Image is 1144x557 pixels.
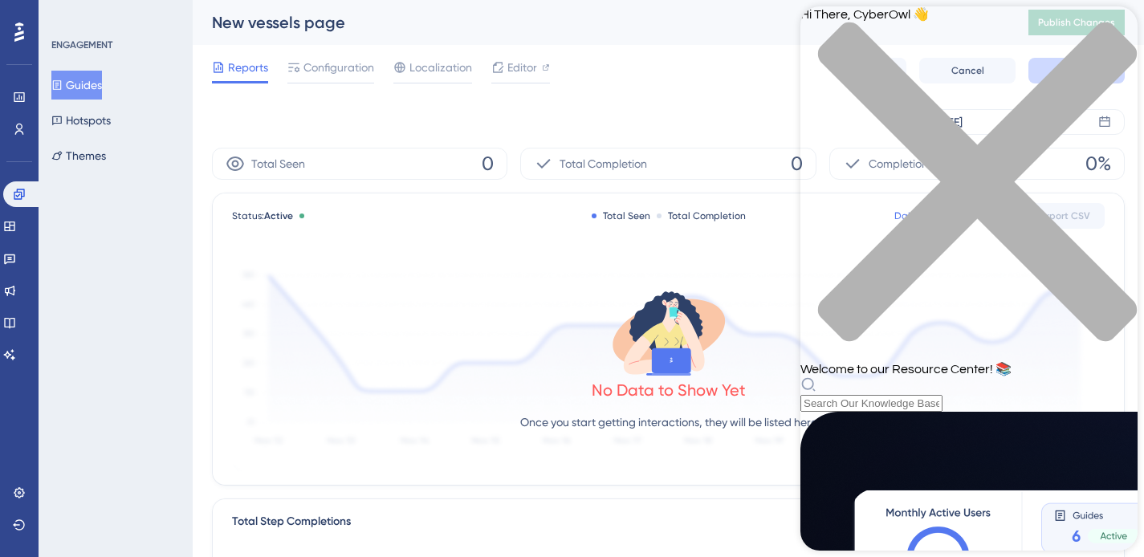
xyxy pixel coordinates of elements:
div: No Data to Show Yet [592,379,746,401]
button: Hotspots [51,106,111,135]
span: Reports [228,58,268,77]
div: 4 [112,8,116,21]
span: Status: [232,209,293,222]
span: Editor [507,58,537,77]
span: Localization [409,58,472,77]
span: 0 [482,151,494,177]
div: ENGAGEMENT [51,39,112,51]
div: New vessels page [212,11,988,34]
span: Need Help? [38,4,100,23]
div: Total Completion [657,209,746,222]
span: Total Completion [560,154,647,173]
img: launcher-image-alternative-text [5,10,34,39]
span: Active [264,210,293,222]
p: Once you start getting interactions, they will be listed here [520,413,817,432]
span: Configuration [303,58,374,77]
button: Themes [51,141,106,170]
span: 0 [791,151,803,177]
span: Total Seen [251,154,305,173]
div: Total Step Completions [232,512,351,531]
button: Guides [51,71,102,100]
div: Total Seen [592,209,650,222]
